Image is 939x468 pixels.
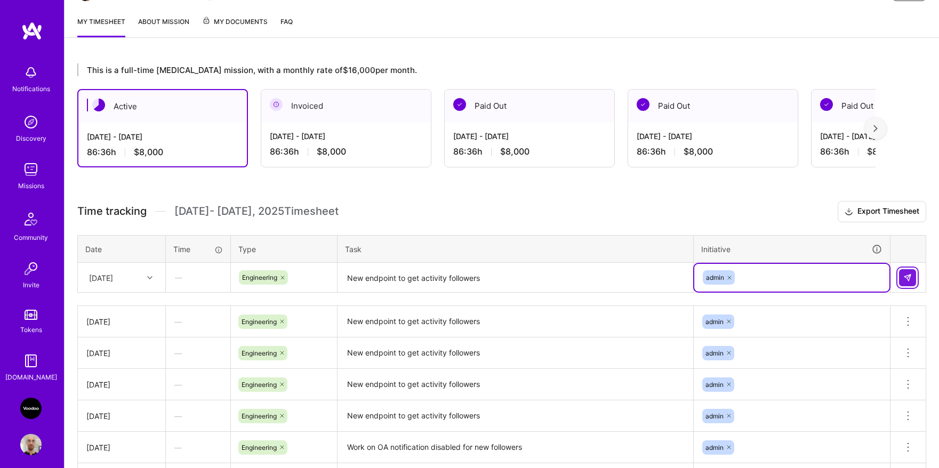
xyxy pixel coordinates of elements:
span: $8,000 [500,146,529,157]
img: Paid Out [453,98,466,111]
textarea: New endpoint to get activity followers [339,370,692,399]
textarea: New endpoint to get activity followers [339,338,692,368]
button: Export Timesheet [838,201,926,222]
div: Invite [23,279,39,291]
th: Type [231,235,338,263]
span: admin [705,381,724,389]
div: [DATE] [89,272,113,283]
span: Engineering [242,412,277,420]
img: guide book [20,350,42,372]
span: Time tracking [77,205,147,218]
div: Active [78,90,247,123]
div: [DATE] - [DATE] [453,131,606,142]
span: $8,000 [317,146,346,157]
img: Invoiced [270,98,283,111]
div: — [166,402,230,430]
span: admin [705,412,724,420]
a: My timesheet [77,16,125,37]
a: VooDoo (BeReal): Engineering Execution Squad [18,398,44,419]
img: right [873,125,878,132]
img: Submit [903,273,912,282]
div: [DATE] - [DATE] [637,131,789,142]
a: User Avatar [18,434,44,455]
i: icon Chevron [147,275,153,280]
div: [DOMAIN_NAME] [5,372,57,383]
div: null [899,269,917,286]
div: Time [173,244,223,255]
a: FAQ [280,16,293,37]
img: User Avatar [20,434,42,455]
span: admin [705,318,724,326]
img: teamwork [20,159,42,180]
img: Active [92,99,105,111]
div: — [166,263,230,292]
img: discovery [20,111,42,133]
textarea: New endpoint to get activity followers [339,264,692,292]
div: — [166,339,230,367]
div: [DATE] [86,379,157,390]
a: About Mission [138,16,189,37]
span: Engineering [242,318,277,326]
img: Paid Out [820,98,833,111]
div: [DATE] [86,348,157,359]
i: icon Download [845,206,853,217]
img: bell [20,62,42,83]
div: Initiative [701,243,882,255]
img: Invite [20,258,42,279]
div: Notifications [12,83,50,94]
th: Task [338,235,694,263]
textarea: Work on OA notification disabled for new followers [339,433,692,462]
div: 86:36 h [637,146,789,157]
span: admin [706,273,724,281]
span: admin [705,443,724,451]
div: This is a full-time [MEDICAL_DATA] mission, with a monthly rate of $16,000 per month. [77,63,876,76]
div: [DATE] [86,410,157,422]
img: VooDoo (BeReal): Engineering Execution Squad [20,398,42,419]
div: 86:36 h [87,147,238,158]
span: Engineering [242,273,277,281]
div: 86:36 h [453,146,606,157]
span: $8,000 [867,146,896,157]
span: My Documents [202,16,268,28]
img: Community [18,206,44,232]
span: [DATE] - [DATE] , 2025 Timesheet [174,205,339,218]
img: logo [21,21,43,41]
div: Missions [18,180,44,191]
textarea: New endpoint to get activity followers [339,307,692,337]
span: $8,000 [134,147,163,158]
textarea: New endpoint to get activity followers [339,401,692,431]
span: Engineering [242,349,277,357]
span: $8,000 [684,146,713,157]
div: [DATE] - [DATE] [87,131,238,142]
div: [DATE] [86,316,157,327]
div: — [166,308,230,336]
div: Community [14,232,48,243]
div: — [166,370,230,399]
div: Paid Out [628,90,798,122]
div: [DATE] - [DATE] [270,131,422,142]
div: Tokens [20,324,42,335]
div: 86:36 h [270,146,422,157]
div: Paid Out [445,90,614,122]
img: tokens [25,310,37,320]
div: Invoiced [261,90,431,122]
div: — [166,433,230,462]
span: admin [705,349,724,357]
a: My Documents [202,16,268,37]
div: [DATE] [86,442,157,453]
img: Paid Out [637,98,649,111]
span: Engineering [242,443,277,451]
span: Engineering [242,381,277,389]
div: Discovery [16,133,46,144]
th: Date [78,235,166,263]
